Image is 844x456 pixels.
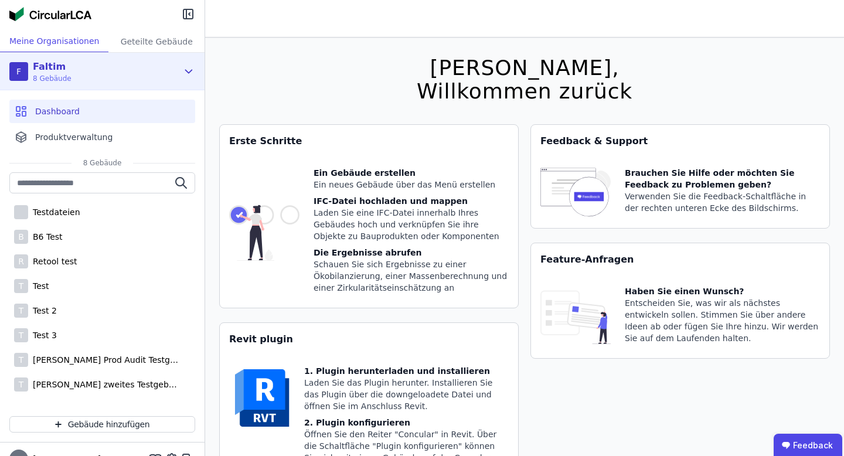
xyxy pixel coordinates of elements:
[28,354,181,366] div: [PERSON_NAME] Prod Audit Testgebäude
[540,285,611,349] img: feature_request_tile-UiXE1qGU.svg
[417,80,632,103] div: Willkommen zurück
[35,106,80,117] span: Dashboard
[28,206,80,218] div: Testdateien
[14,377,28,392] div: T
[14,254,28,268] div: R
[625,167,820,190] div: Brauchen Sie Hilfe oder möchten Sie Feedback zu Problemen geben?
[14,230,28,244] div: B
[28,256,77,267] div: Retool test
[28,329,57,341] div: Test 3
[531,243,829,276] div: Feature-Anfragen
[9,62,28,81] div: F
[28,305,57,317] div: Test 2
[9,416,195,433] button: Gebäude hinzufügen
[229,167,300,298] img: getting_started_tile-DrF_GRSv.svg
[72,158,134,168] span: 8 Gebäude
[625,190,820,214] div: Verwenden Sie die Feedback-Schaltfläche in der rechten unteren Ecke des Bildschirms.
[229,365,295,431] img: revit-YwGVQcbs.svg
[28,280,49,292] div: Test
[108,30,205,52] div: Geteilte Gebäude
[304,365,509,377] div: 1. Plugin herunterladen und installieren
[531,125,829,158] div: Feedback & Support
[220,125,518,158] div: Erste Schritte
[33,60,72,74] div: Faltim
[314,179,509,190] div: Ein neues Gebäude über das Menü erstellen
[314,207,509,242] div: Laden Sie eine IFC-Datei innerhalb Ihres Gebäudes hoch und verknüpfen Sie ihre Objekte zu Bauprod...
[304,417,509,428] div: 2. Plugin konfigurieren
[625,285,820,297] div: Haben Sie einen Wunsch?
[304,377,509,412] div: Laden Sie das Plugin herunter. Installieren Sie das Plugin über die downgeloadete Datei und öffne...
[14,353,28,367] div: T
[314,258,509,294] div: Schauen Sie sich Ergebnisse zu einer Ökobilanzierung, einer Massenberechnung und einer Zirkularit...
[314,247,509,258] div: Die Ergebnisse abrufen
[28,231,63,243] div: B6 Test
[417,56,632,80] div: [PERSON_NAME],
[28,379,181,390] div: [PERSON_NAME] zweites Testgebäude
[14,279,28,293] div: T
[33,74,72,83] span: 8 Gebäude
[14,304,28,318] div: T
[14,328,28,342] div: T
[540,167,611,219] img: feedback-icon-HCTs5lye.svg
[9,7,91,21] img: Concular
[220,323,518,356] div: Revit plugin
[314,167,509,179] div: Ein Gebäude erstellen
[35,131,113,143] span: Produktverwaltung
[625,297,820,344] div: Entscheiden Sie, was wir als nächstes entwickeln sollen. Stimmen Sie über andere Ideen ab oder fü...
[314,195,509,207] div: IFC-Datei hochladen und mappen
